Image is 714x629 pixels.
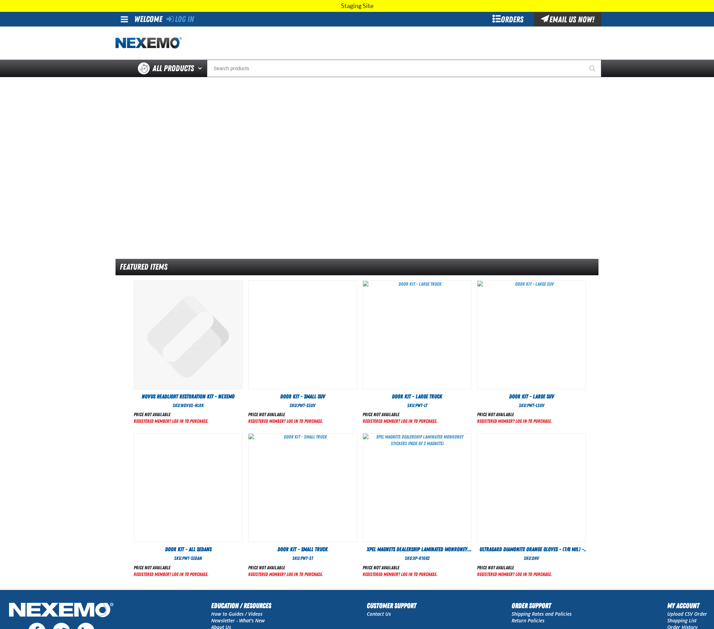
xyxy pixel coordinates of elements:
[363,564,437,571] div: Price not available
[477,555,586,562] div: SKU:
[477,393,586,400] a: Door Kit - Large SUV
[181,403,204,408] span: NOVUS-HLRK
[363,281,471,389] : View Details of the Door Kit - Large Truck
[363,546,471,553] a: XPEL Magnets Dealership Laminated Monroney Stickers (Pack of 2 Magnets)
[363,402,471,409] div: SKU:
[477,281,586,389] : View Details of the Door Kit - Large SUV
[248,281,357,389] img: Door Kit - Small SUV
[477,402,586,409] div: SKU:
[211,611,262,617] a: How to Guides / Videos
[248,434,357,542] img: Door Kit - Small Truck
[512,611,572,617] a: Shipping Rates and Policies
[7,600,116,621] img: Nexemo Logo
[248,411,323,418] div: Price not available
[134,411,208,418] div: Price not available
[477,411,552,418] div: Price not available
[165,546,211,553] span: Door Kit - All Sedans
[363,571,437,577] a: Registered Member? Log In to purchase.
[134,546,243,553] a: Door Kit - All Sedans
[248,434,357,542] : View Details of the Door Kit - Small Truck
[477,434,586,542] img: Ultragard Diamonite Orange Gloves - (7/8 mil) - (100 gloves per box MIN 10 box order)
[195,60,207,77] button: Open All Products pages
[116,37,182,49] img: Nexemo logo
[363,411,437,418] div: Price not available
[477,281,586,389] img: Door Kit - Large SUV
[153,62,194,75] span: All Products
[363,434,471,542] : View Details of the XPEL Magnets Dealership Laminated Monroney Stickers (Pack of 2 Magnets)
[131,77,583,234] img: PG Filters & Wipers
[134,555,243,562] div: SKU:
[134,434,242,542] img: Door Kit - All Sedans
[527,403,544,408] span: PWT-LSUV
[534,12,601,27] div: Email Us Now!
[584,60,601,77] button: Start Searching
[532,555,539,561] span: DHV
[413,555,430,561] span: XP-R1082
[248,571,323,577] a: Registered Member? Log In to purchase.
[477,546,586,553] a: Ultragard Diamonite Orange Gloves - (7/8 mil) - (100 gloves per box MIN 10 box order)
[415,403,427,408] span: PWT-LT
[367,611,391,617] a: Contact Us
[363,418,437,424] a: Registered Member? Log In to purchase.
[134,434,242,542] : View Details of the Door Kit - All Sedans
[363,434,471,542] img: XPEL Magnets Dealership Laminated Monroney Stickers (Pack of 2 Magnets)
[367,600,416,611] h2: Customer Support
[248,555,357,562] div: SKU:
[211,617,265,624] a: Newsletter - What's New
[277,546,328,553] span: Door Kit - Small Truck
[134,564,208,571] div: Price not available
[512,600,572,611] h2: Order Support
[142,393,235,400] span: Novus Headlight Restoration Kit - Nexemo
[477,434,586,542] : View Details of the Ultragard Diamonite Orange Gloves - (7/8 mil) - (100 gloves per box MIN 10 bo...
[134,281,242,389] : View Details of the Novus Headlight Restoration Kit - Nexemo
[477,418,552,424] a: Registered Member? Log In to purchase.
[477,571,552,577] a: Registered Member? Log In to purchase.
[134,571,208,577] a: Registered Member? Log In to purchase.
[479,546,588,560] span: Ultragard Diamonite Orange Gloves - (7/8 mil) - (100 gloves per box MIN 10 box order)
[392,393,442,400] span: Door Kit - Large Truck
[134,12,162,26] div: Welcome
[509,393,554,400] span: Door Kit - Large SUV
[182,555,202,561] span: PWT-Sedan
[134,402,243,409] div: SKU:
[248,281,357,389] : View Details of the Door Kit - Small SUV
[482,12,534,27] div: Orders
[298,403,315,408] span: PWT-SSUV
[363,393,471,400] a: Door Kit - Large Truck
[300,555,313,561] span: PWT-ST
[248,546,357,553] a: Door Kit - Small Truck
[363,281,471,389] img: Door Kit - Large Truck
[248,393,357,400] a: Door Kit - Small SUV
[667,617,697,624] a: Shopping List
[207,60,601,77] input: Search
[512,617,544,624] a: Return Policies
[166,14,194,24] a: Log In
[134,393,243,400] a: Novus Headlight Restoration Kit - Nexemo
[116,259,598,275] div: Featured Items
[248,418,323,424] a: Registered Member? Log In to purchase.
[280,393,325,400] span: Door Kit - Small SUV
[363,555,471,562] div: SKU:
[667,600,707,611] h2: My Account
[134,418,208,424] a: Registered Member? Log In to purchase.
[248,402,357,409] div: SKU:
[134,281,242,389] img: Novus Headlight Restoration Kit - Nexemo
[248,564,323,571] div: Price not available
[667,611,707,617] a: Upload CSV Order
[477,564,552,571] div: Price not available
[367,546,471,560] span: XPEL Magnets Dealership Laminated Monroney Stickers (Pack of 2 Magnets)
[211,600,271,611] h2: Education / Resources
